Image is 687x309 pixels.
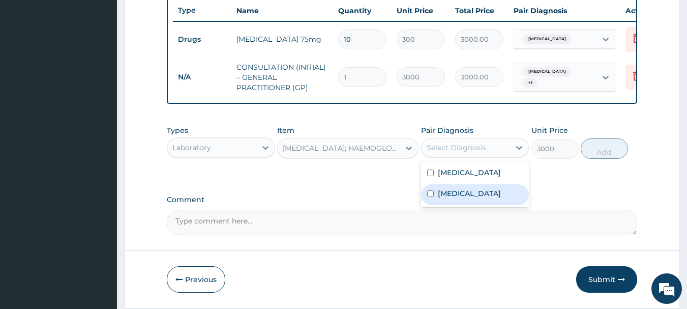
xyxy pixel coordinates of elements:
th: Name [231,1,333,21]
span: We're online! [59,91,140,193]
button: Add [581,138,628,159]
label: Item [277,125,294,135]
label: Pair Diagnosis [421,125,473,135]
textarea: Type your message and hit 'Enter' [5,203,194,239]
span: [MEDICAL_DATA] [523,67,571,77]
td: CONSULTATION (INITIAL) – GENERAL PRACTITIONER (GP) [231,57,333,98]
div: [MEDICAL_DATA]; HAEMOGLOBIN MANUAL COMPLETE CBC [283,143,401,153]
div: Laboratory [172,143,211,153]
th: Type [173,1,231,20]
td: N/A [173,68,231,87]
span: + 1 [523,78,537,88]
th: Quantity [333,1,392,21]
th: Unit Price [392,1,450,21]
img: d_794563401_company_1708531726252_794563401 [19,51,41,76]
label: Unit Price [531,125,568,135]
div: Minimize live chat window [167,5,191,30]
label: Comment [167,195,638,204]
label: Types [167,126,188,135]
label: [MEDICAL_DATA] [438,188,501,199]
span: [MEDICAL_DATA] [523,34,571,44]
th: Actions [620,1,671,21]
div: Select Diagnosis [427,143,486,153]
button: Previous [167,266,225,293]
div: Chat with us now [53,57,171,70]
th: Pair Diagnosis [509,1,620,21]
label: [MEDICAL_DATA] [438,167,501,178]
button: Submit [576,266,637,293]
th: Total Price [450,1,509,21]
td: [MEDICAL_DATA] 75mg [231,29,333,49]
td: Drugs [173,30,231,49]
